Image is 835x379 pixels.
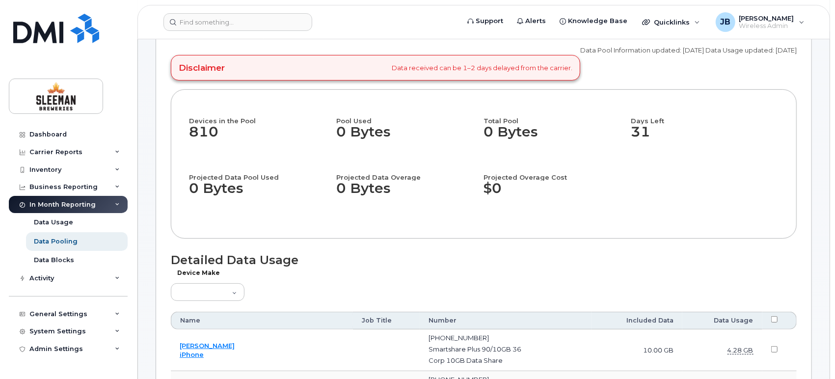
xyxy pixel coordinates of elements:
[189,124,336,150] dd: 810
[163,13,312,31] input: Find something...
[336,108,475,124] h4: Pool Used
[353,312,420,329] th: Job Title
[682,312,762,329] th: Data Usage
[553,11,634,31] a: Knowledge Base
[580,46,797,55] p: Data Pool Information updated: [DATE] Data Usage updated: [DATE]
[189,181,327,206] dd: 0 Bytes
[429,345,583,354] div: Smartshare Plus 90/10GB 36
[171,312,353,329] th: Name
[336,164,475,181] h4: Projected Data Overage
[460,11,510,31] a: Support
[635,12,707,32] div: Quicklinks
[510,11,553,31] a: Alerts
[484,108,622,124] h4: Total Pool
[177,270,221,276] label: Device Make
[476,16,503,26] span: Support
[568,16,627,26] span: Knowledge Base
[180,342,235,350] a: [PERSON_NAME]
[720,16,730,28] span: JB
[484,181,631,206] dd: $0
[189,164,327,181] h4: Projected Data Pool Used
[654,18,690,26] span: Quicklinks
[592,329,682,371] td: 10.00 GB
[180,351,204,358] a: iPhone
[727,346,754,354] dfn: Domestic Data: humanSize(row.domesticData)
[171,253,797,267] h1: Detailed Data Usage
[189,108,336,124] h4: Devices in the Pool
[429,356,583,365] div: Corp 10GB Data Share
[525,16,546,26] span: Alerts
[592,312,682,329] th: Included Data
[739,14,794,22] span: [PERSON_NAME]
[336,181,475,206] dd: 0 Bytes
[420,312,592,329] th: Number
[171,55,580,81] div: Data received can be 1–2 days delayed from the carrier.
[739,22,794,30] span: Wireless Admin
[484,124,622,150] dd: 0 Bytes
[484,164,631,181] h4: Projected Overage Cost
[336,124,475,150] dd: 0 Bytes
[631,124,779,150] dd: 31
[709,12,811,32] div: Jose Benedith
[179,63,225,73] h4: Disclaimer
[631,108,779,124] h4: Days Left
[429,333,583,343] div: [PHONE_NUMBER]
